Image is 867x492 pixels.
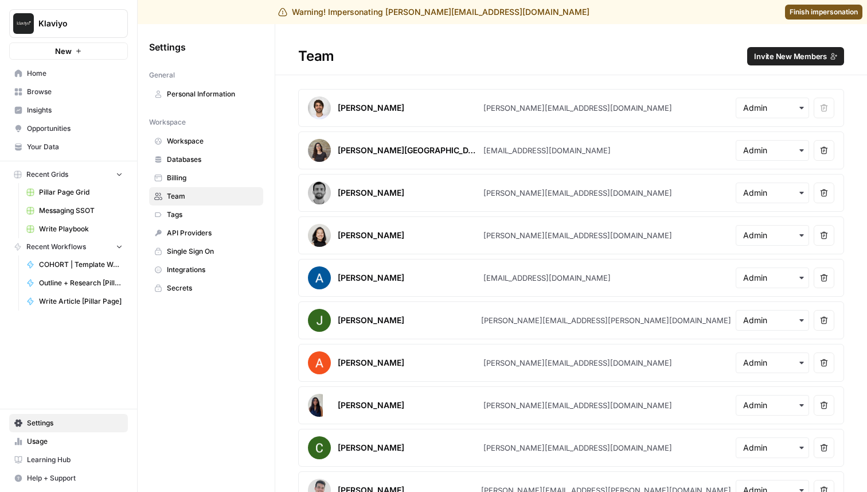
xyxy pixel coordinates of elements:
[9,469,128,487] button: Help + Support
[338,400,404,411] div: [PERSON_NAME]
[55,45,72,57] span: New
[9,432,128,451] a: Usage
[743,102,802,114] input: Admin
[149,224,263,242] a: API Providers
[167,136,258,146] span: Workspace
[39,187,123,197] span: Pillar Page Grid
[27,418,123,428] span: Settings
[149,242,263,261] a: Single Sign On
[21,220,128,238] a: Write Playbook
[9,64,128,83] a: Home
[149,261,263,279] a: Integrations
[167,191,258,202] span: Team
[483,230,672,241] div: [PERSON_NAME][EMAIL_ADDRESS][DOMAIN_NAME]
[308,436,331,459] img: avatar
[38,18,108,29] span: Klaviyo
[338,145,479,156] div: [PERSON_NAME][GEOGRAPHIC_DATA]
[27,455,123,465] span: Learning Hub
[338,442,404,454] div: [PERSON_NAME]
[338,230,404,241] div: [PERSON_NAME]
[308,224,331,247] img: avatar
[27,87,123,97] span: Browse
[483,400,672,411] div: [PERSON_NAME][EMAIL_ADDRESS][DOMAIN_NAME]
[39,296,123,307] span: Write Article [Pillar Page]
[308,351,331,374] img: avatar
[308,139,331,162] img: avatar
[27,68,123,79] span: Home
[483,357,672,369] div: [PERSON_NAME][EMAIL_ADDRESS][DOMAIN_NAME]
[21,255,128,274] a: COHORT | Template Workflow
[9,166,128,183] button: Recent Grids
[167,246,258,257] span: Single Sign On
[308,309,331,332] img: avatar
[9,119,128,138] a: Opportunities
[39,259,123,270] span: COHORT | Template Workflow
[483,272,611,284] div: [EMAIL_ADDRESS][DOMAIN_NAME]
[9,414,128,432] a: Settings
[743,145,802,156] input: Admin
[754,51,827,62] span: Invite New Members
[27,436,123,447] span: Usage
[308,96,331,119] img: avatar
[483,145,611,156] div: [EMAIL_ADDRESS][DOMAIN_NAME]
[9,42,128,60] button: New
[743,357,802,369] input: Admin
[338,315,404,326] div: [PERSON_NAME]
[39,278,123,288] span: Outline + Research [Pillar Page]
[167,173,258,183] span: Billing
[149,279,263,297] a: Secrets
[149,70,175,80] span: General
[13,13,34,34] img: Klaviyo Logo
[9,9,128,38] button: Workspace: Klaviyo
[338,102,404,114] div: [PERSON_NAME]
[27,473,123,483] span: Help + Support
[149,132,263,150] a: Workspace
[9,83,128,101] a: Browse
[26,169,68,180] span: Recent Grids
[167,228,258,238] span: API Providers
[21,202,128,220] a: Messaging SSOT
[743,442,802,454] input: Admin
[743,187,802,199] input: Admin
[39,206,123,216] span: Messaging SSOT
[27,123,123,134] span: Opportunities
[27,105,123,115] span: Insights
[149,150,263,169] a: Databases
[747,47,844,65] button: Invite New Members
[338,187,404,199] div: [PERSON_NAME]
[308,394,323,417] img: avatar
[275,47,867,65] div: Team
[9,138,128,156] a: Your Data
[481,315,731,326] div: [PERSON_NAME][EMAIL_ADDRESS][PERSON_NAME][DOMAIN_NAME]
[743,315,802,326] input: Admin
[338,357,404,369] div: [PERSON_NAME]
[790,7,858,17] span: Finish impersonation
[21,183,128,202] a: Pillar Page Grid
[21,274,128,292] a: Outline + Research [Pillar Page]
[21,292,128,311] a: Write Article [Pillar Page]
[149,169,263,187] a: Billing
[9,451,128,469] a: Learning Hub
[308,266,331,289] img: avatar
[26,242,86,252] span: Recent Workflows
[785,5,862,20] a: Finish impersonation
[483,442,672,454] div: [PERSON_NAME][EMAIL_ADDRESS][DOMAIN_NAME]
[149,206,263,224] a: Tags
[149,117,186,127] span: Workspace
[9,101,128,119] a: Insights
[149,85,263,103] a: Personal Information
[483,102,672,114] div: [PERSON_NAME][EMAIL_ADDRESS][DOMAIN_NAME]
[149,187,263,206] a: Team
[167,210,258,220] span: Tags
[483,187,672,199] div: [PERSON_NAME][EMAIL_ADDRESS][DOMAIN_NAME]
[167,89,258,99] span: Personal Information
[308,181,331,204] img: avatar
[27,142,123,152] span: Your Data
[743,230,802,241] input: Admin
[743,400,802,411] input: Admin
[278,6,589,18] div: Warning! Impersonating [PERSON_NAME][EMAIL_ADDRESS][DOMAIN_NAME]
[9,238,128,255] button: Recent Workflows
[338,272,404,284] div: [PERSON_NAME]
[149,40,186,54] span: Settings
[39,224,123,234] span: Write Playbook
